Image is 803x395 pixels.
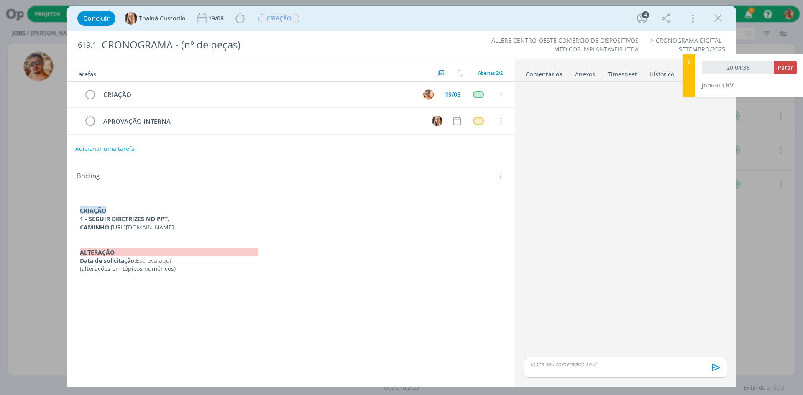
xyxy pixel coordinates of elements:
img: T [125,12,137,25]
button: CRIAÇÃO [258,13,300,24]
a: CRONOGRAMA DIGITAL - SETEMBRO/2025 [656,36,725,53]
button: T [431,115,443,127]
strong: CAMINHO: [80,223,111,231]
a: Job630.1KV [702,81,734,89]
strong: 1 - SEGUIR DIRETRIZES NO PPT. [80,215,169,223]
div: CRIAÇÃO [100,89,415,100]
a: ALLERE CENTRO-OESTE COMERCIO DE DISPOSITIVOS MEDICOS IMPLANTAVEIS LTDA [491,36,639,53]
div: 4 [642,11,649,18]
img: arrow-down-up.svg [457,69,463,77]
div: Anexos [575,70,595,79]
a: Comentários [525,66,563,79]
img: V [423,89,434,100]
span: KV [726,81,734,89]
strong: CRIAÇÃO [80,206,106,214]
strong: Data de solicitação: [80,257,136,265]
div: 19/08 [445,92,460,97]
span: Thainá Custodio [139,15,186,21]
a: Timesheet [607,66,637,79]
div: CRONOGRAMA - (nº de peças) [98,35,452,55]
button: TThainá Custodio [125,12,186,25]
button: Adicionar uma tarefa [75,141,135,156]
span: CRIAÇÃO [258,14,299,23]
div: APROVAÇÃO INTERNA [100,116,424,127]
span: Escreva aqui [136,257,171,265]
strong: ALTERAÇÃO [80,248,258,256]
button: 4 [635,12,649,25]
a: Histórico [649,66,675,79]
button: V [422,88,435,101]
button: Parar [774,61,797,74]
div: dialog [67,6,736,387]
span: 630.1 [711,82,724,89]
button: Concluir [77,11,115,26]
span: Concluir [83,15,110,22]
img: T [432,116,442,126]
p: (alterações em tópicos numéricos) [80,265,502,273]
div: 19/08 [208,15,225,21]
p: [URL][DOMAIN_NAME] [80,223,502,232]
span: Tarefas [75,68,96,78]
span: Parar [777,64,793,71]
span: Abertas 2/2 [478,70,503,76]
span: Briefing [77,171,100,182]
span: 619.1 [78,41,97,50]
